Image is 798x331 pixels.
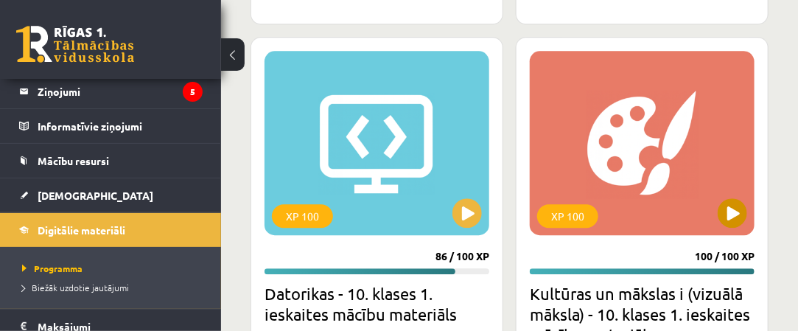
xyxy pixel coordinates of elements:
[38,74,203,108] legend: Ziņojumi
[22,282,129,293] span: Biežāk uzdotie jautājumi
[19,74,203,108] a: Ziņojumi5
[38,109,203,143] legend: Informatīvie ziņojumi
[19,178,203,212] a: [DEMOGRAPHIC_DATA]
[19,144,203,178] a: Mācību resursi
[38,223,125,237] span: Digitālie materiāli
[272,204,333,228] div: XP 100
[537,204,598,228] div: XP 100
[22,262,206,275] a: Programma
[38,189,153,202] span: [DEMOGRAPHIC_DATA]
[19,109,203,143] a: Informatīvie ziņojumi
[38,154,109,167] span: Mācību resursi
[265,283,489,324] h2: Datorikas - 10. klases 1. ieskaites mācību materiāls
[183,82,203,102] i: 5
[19,213,203,247] a: Digitālie materiāli
[22,262,83,274] span: Programma
[22,281,206,294] a: Biežāk uzdotie jautājumi
[16,26,134,63] a: Rīgas 1. Tālmācības vidusskola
